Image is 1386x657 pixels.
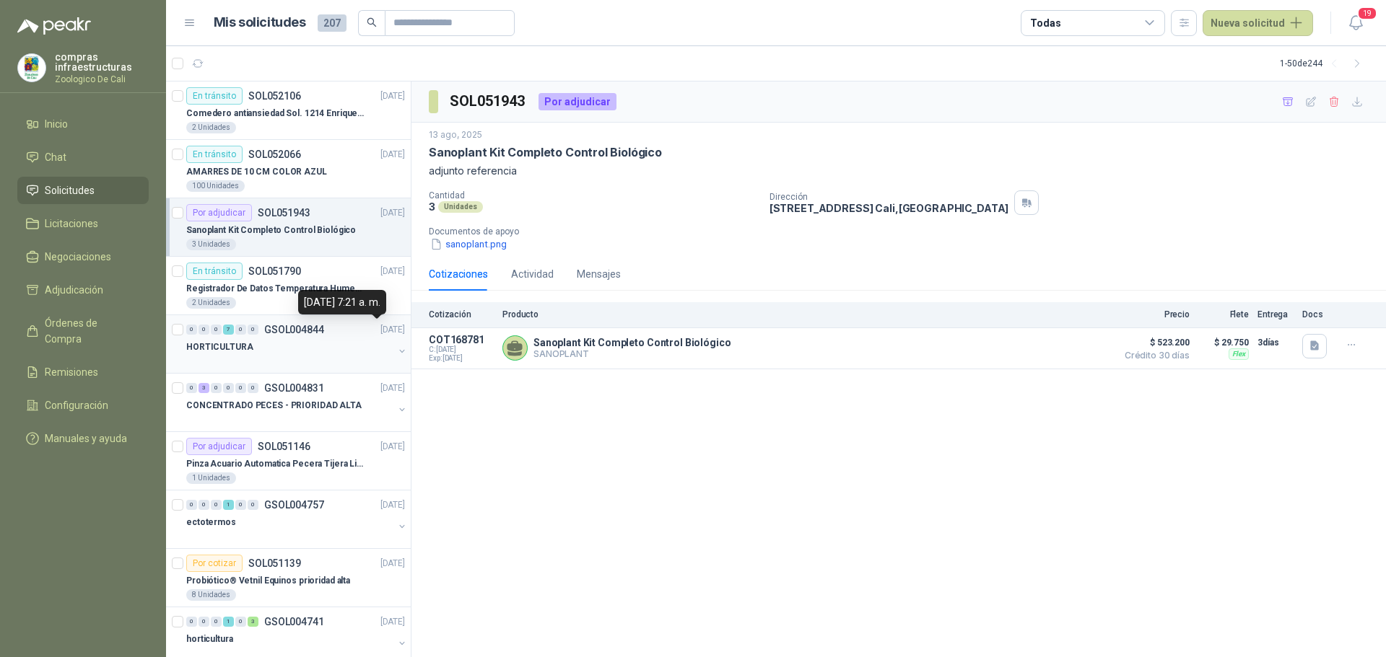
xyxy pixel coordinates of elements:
[1117,309,1190,319] p: Precio
[1258,334,1294,351] p: 3 días
[186,297,236,309] div: 2 Unidades
[166,257,411,315] a: En tránsitoSOL051790[DATE] Registrador De Datos Temperatura Humedad Usb 32.000 Registro2 Unidades
[45,149,66,165] span: Chat
[199,617,209,627] div: 0
[438,201,483,213] div: Unidades
[380,265,405,278] p: [DATE]
[429,190,758,200] p: Cantidad
[166,432,411,490] a: Por adjudicarSOL051146[DATE] Pinza Acuario Automatica Pecera Tijera Limpiador Alicate1 Unidades
[1198,334,1249,351] p: $ 29.750
[539,93,616,110] div: Por adjudicar
[186,340,253,354] p: HORTICULTURA
[248,500,258,510] div: 0
[186,496,408,542] a: 0 0 0 1 0 0 GSOL004757[DATE] ectotermos
[380,89,405,103] p: [DATE]
[380,206,405,220] p: [DATE]
[17,177,149,204] a: Solicitudes
[380,440,405,454] p: [DATE]
[186,399,362,413] p: CONCENTRADO PECES - PRIORIDAD ALTA
[1030,15,1060,31] div: Todas
[186,122,236,133] div: 2 Unidades
[248,558,301,568] p: SOL051139
[186,574,350,588] p: Probiótico® Vetnil Equinos prioridad alta
[429,163,1369,179] p: adjunto referencia
[258,441,310,451] p: SOL051146
[186,239,236,250] div: 3 Unidades
[45,315,135,347] span: Órdenes de Compra
[45,397,108,413] span: Configuración
[1229,348,1249,360] div: Flex
[186,632,233,646] p: horticultura
[248,617,258,627] div: 3
[186,617,197,627] div: 0
[1357,6,1377,20] span: 19
[186,321,408,367] a: 0 0 0 7 0 0 GSOL004844[DATE] HORTICULTURA
[199,383,209,393] div: 3
[380,498,405,512] p: [DATE]
[17,358,149,386] a: Remisiones
[429,334,494,345] p: COT168781
[258,208,310,218] p: SOL051943
[17,276,149,304] a: Adjudicación
[264,383,324,393] p: GSOL004831
[450,90,527,113] h3: SOL051943
[18,54,45,81] img: Company Logo
[223,500,234,510] div: 1
[45,182,95,198] span: Solicitudes
[429,309,494,319] p: Cotización
[186,325,197,335] div: 0
[186,383,197,393] div: 0
[166,549,411,607] a: Por cotizarSOL051139[DATE] Probiótico® Vetnil Equinos prioridad alta8 Unidades
[211,325,222,335] div: 0
[186,379,408,425] a: 0 3 0 0 0 0 GSOL004831[DATE] CONCENTRADO PECES - PRIORIDAD ALTA
[533,337,731,348] p: Sanoplant Kit Completo Control Biológico
[45,249,111,265] span: Negociaciones
[166,140,411,198] a: En tránsitoSOL052066[DATE] AMARRES DE 10 CM COLOR AZUL100 Unidades
[367,17,377,27] span: search
[1280,52,1369,75] div: 1 - 50 de 244
[429,237,508,252] button: sanoplant.png
[186,87,243,105] div: En tránsito
[45,116,68,132] span: Inicio
[17,392,149,419] a: Configuración
[770,192,1009,202] p: Dirección
[223,383,234,393] div: 0
[186,180,245,192] div: 100 Unidades
[235,325,246,335] div: 0
[380,557,405,570] p: [DATE]
[17,210,149,237] a: Licitaciones
[502,309,1109,319] p: Producto
[264,617,324,627] p: GSOL004741
[186,107,366,120] p: Comedero antiansiedad Sol. 1214 Enriquecimiento
[1302,309,1331,319] p: Docs
[186,500,197,510] div: 0
[17,309,149,353] a: Órdenes de Compra
[186,224,356,237] p: Sanoplant Kit Completo Control Biológico
[1203,10,1313,36] button: Nueva solicitud
[380,615,405,629] p: [DATE]
[186,472,236,484] div: 1 Unidades
[235,383,246,393] div: 0
[186,555,243,572] div: Por cotizar
[429,145,662,160] p: Sanoplant Kit Completo Control Biológico
[380,382,405,395] p: [DATE]
[45,282,103,298] span: Adjudicación
[166,198,411,257] a: Por adjudicarSOL051943[DATE] Sanoplant Kit Completo Control Biológico3 Unidades
[264,325,324,335] p: GSOL004844
[45,431,127,446] span: Manuales y ayuda
[55,52,149,72] p: compras infraestructuras
[533,348,731,359] p: SANOPLANT
[214,12,306,33] h1: Mis solicitudes
[429,128,482,142] p: 13 ago, 2025
[186,282,366,296] p: Registrador De Datos Temperatura Humedad Usb 32.000 Registro
[248,91,301,101] p: SOL052106
[429,345,494,354] span: C: [DATE]
[248,149,301,159] p: SOL052066
[380,148,405,162] p: [DATE]
[248,383,258,393] div: 0
[235,500,246,510] div: 0
[264,500,324,510] p: GSOL004757
[166,81,411,140] a: En tránsitoSOL052106[DATE] Comedero antiansiedad Sol. 1214 Enriquecimiento2 Unidades
[186,165,327,179] p: AMARRES DE 10 CM COLOR AZUL
[248,325,258,335] div: 0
